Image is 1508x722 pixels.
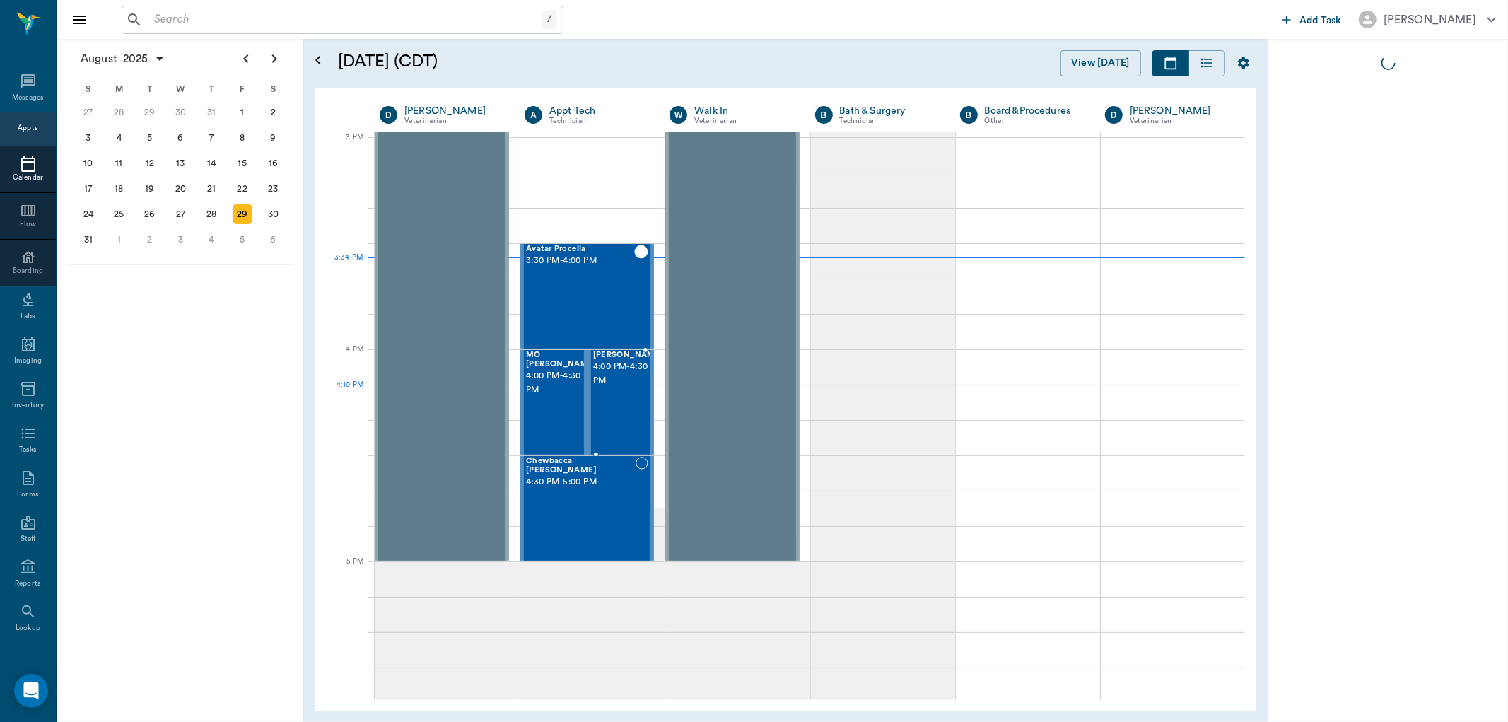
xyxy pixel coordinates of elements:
span: 3:30 PM - 4:00 PM [526,254,634,268]
div: Labs [21,311,35,322]
div: D [380,106,397,124]
div: Open Intercom Messenger [14,674,48,708]
div: Technician [840,115,939,127]
div: Board &Procedures [985,104,1084,118]
button: Add Task [1277,6,1348,33]
div: Veterinarian [404,115,503,127]
div: Sunday, July 27, 2025 [78,103,98,122]
div: Monday, August 4, 2025 [109,128,129,148]
div: Monday, July 28, 2025 [109,103,129,122]
a: Bath & Surgery [840,104,939,118]
div: Tuesday, August 19, 2025 [140,179,160,199]
div: Tasks [19,445,37,455]
div: S [73,78,104,100]
div: Veterinarian [1130,115,1229,127]
span: 4:00 PM - 4:30 PM [526,369,597,397]
div: Appts [18,123,37,134]
div: Monday, August 11, 2025 [109,153,129,173]
a: Appt Tech [549,104,648,118]
div: B [960,106,978,124]
div: S [257,78,288,100]
a: [PERSON_NAME] [404,104,503,118]
div: D [1105,106,1123,124]
div: Wednesday, August 27, 2025 [171,204,191,224]
span: 4:30 PM - 5:00 PM [526,475,636,489]
div: Friday, August 22, 2025 [233,179,252,199]
span: [PERSON_NAME] [593,351,664,360]
div: Friday, August 15, 2025 [233,153,252,173]
div: Other [985,115,1084,127]
div: Friday, September 5, 2025 [233,230,252,250]
div: Sunday, August 10, 2025 [78,153,98,173]
span: 2025 [120,49,151,69]
div: NOT_CONFIRMED, 4:30 PM - 5:00 PM [520,455,654,561]
div: F [227,78,258,100]
div: W [165,78,197,100]
div: M [104,78,135,100]
div: Wednesday, July 30, 2025 [171,103,191,122]
div: NOT_CONFIRMED, 4:00 PM - 4:30 PM [520,349,588,455]
div: Friday, August 1, 2025 [233,103,252,122]
div: Sunday, August 31, 2025 [78,230,98,250]
div: Friday, August 8, 2025 [233,128,252,148]
div: Saturday, August 9, 2025 [263,128,283,148]
div: Sunday, August 17, 2025 [78,179,98,199]
div: Tuesday, August 12, 2025 [140,153,160,173]
div: Saturday, August 16, 2025 [263,153,283,173]
button: [PERSON_NAME] [1348,6,1507,33]
div: Messages [12,93,45,103]
span: August [78,49,120,69]
div: Tuesday, July 29, 2025 [140,103,160,122]
button: August2025 [74,45,173,73]
span: MO [PERSON_NAME] [526,351,597,369]
div: A [525,106,542,124]
span: 4:00 PM - 4:30 PM [593,360,664,388]
div: 3 PM [327,130,363,165]
div: B [815,106,833,124]
div: Monday, September 1, 2025 [109,230,129,250]
div: Forms [17,489,38,500]
div: [PERSON_NAME] [1384,11,1476,28]
div: Thursday, July 31, 2025 [201,103,221,122]
div: Thursday, August 14, 2025 [201,153,221,173]
div: 4 PM [327,342,363,378]
span: Avatar Procella [526,245,634,254]
button: Close drawer [65,6,93,34]
input: Search [148,10,542,30]
div: Inventory [12,400,44,411]
span: Chewbacca [PERSON_NAME] [526,457,636,475]
div: Wednesday, August 13, 2025 [171,153,191,173]
div: Tuesday, September 2, 2025 [140,230,160,250]
div: W [670,106,687,124]
div: Today, Friday, August 29, 2025 [233,204,252,224]
div: Sunday, August 24, 2025 [78,204,98,224]
div: T [196,78,227,100]
div: Staff [21,534,35,545]
div: Wednesday, August 6, 2025 [171,128,191,148]
div: CHECKED_OUT, 3:30 PM - 4:00 PM [520,243,654,349]
button: Open calendar [310,33,327,88]
div: NOT_CONFIRMED, 4:00 PM - 4:30 PM [588,349,655,455]
button: View [DATE] [1060,50,1141,76]
div: Monday, August 18, 2025 [109,179,129,199]
div: 5 PM [327,554,363,590]
div: Tuesday, August 5, 2025 [140,128,160,148]
button: Previous page [232,45,260,73]
a: Walk In [694,104,793,118]
h5: [DATE] (CDT) [338,50,709,73]
div: T [134,78,165,100]
div: Veterinarian [694,115,793,127]
div: Thursday, September 4, 2025 [201,230,221,250]
div: Wednesday, August 20, 2025 [171,179,191,199]
a: [PERSON_NAME] [1130,104,1229,118]
div: Tuesday, August 26, 2025 [140,204,160,224]
div: Imaging [14,356,42,366]
div: Saturday, August 2, 2025 [263,103,283,122]
div: Thursday, August 7, 2025 [201,128,221,148]
div: Sunday, August 3, 2025 [78,128,98,148]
